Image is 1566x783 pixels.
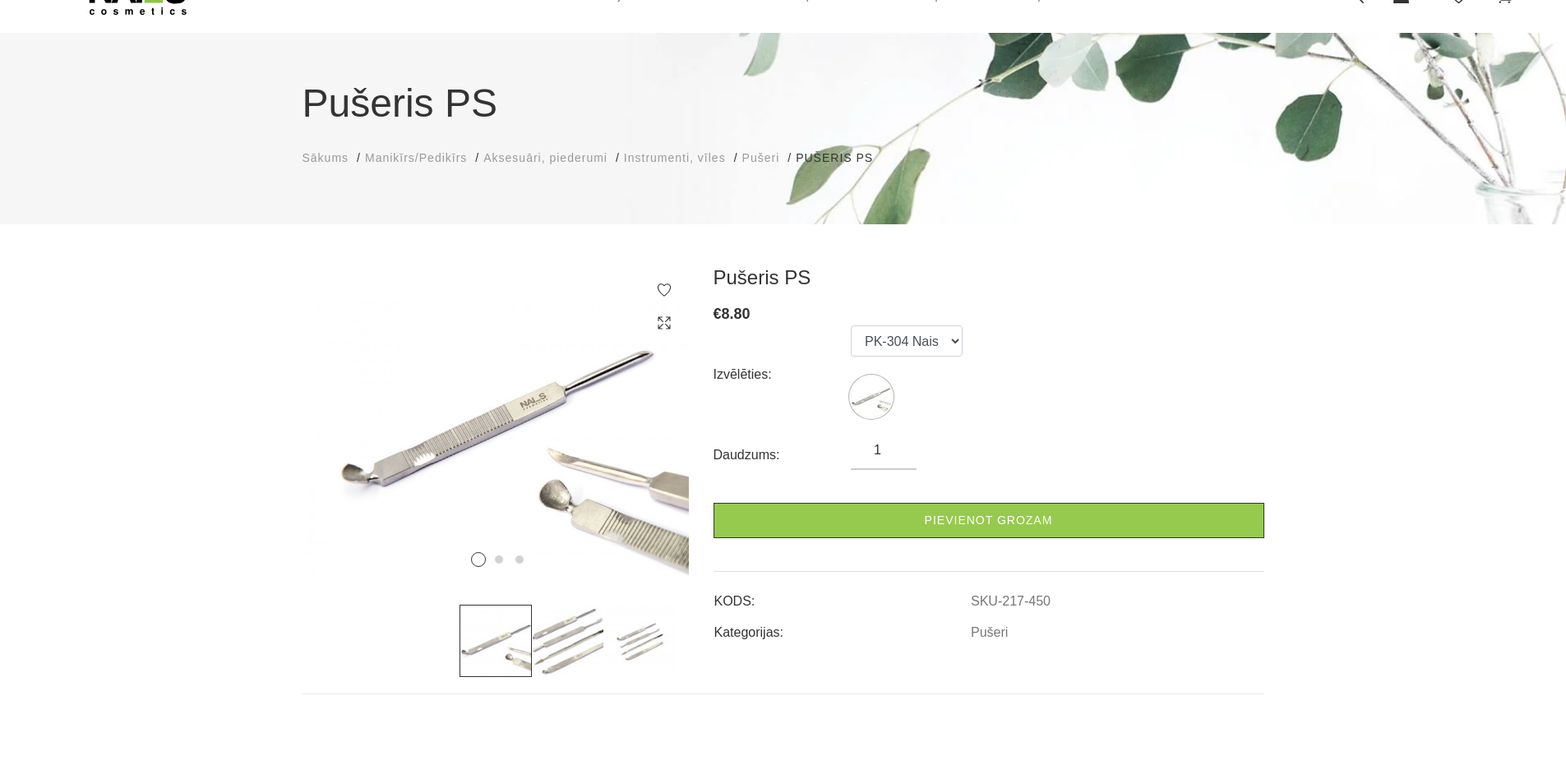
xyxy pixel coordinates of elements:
a: SKU-217-450 [971,594,1051,609]
a: Sākums [303,150,349,167]
td: KODS: [714,580,971,611]
a: Manikīrs/Pedikīrs [365,150,467,167]
img: ... [460,605,532,677]
td: Kategorijas: [714,611,971,643]
img: ... [851,376,892,417]
div: Izvēlēties: [714,362,852,388]
a: Pušeri [971,625,1008,640]
div: Daudzums: [714,442,852,468]
a: Pušeri [742,150,780,167]
span: € [714,306,722,322]
span: Pušeri [742,151,780,164]
a: Pievienot grozam [714,503,1264,538]
li: Pušeris PS [796,150,889,167]
span: Aksesuāri, piederumi [483,151,607,164]
img: ... [303,265,689,580]
img: ... [604,605,677,677]
span: Manikīrs/Pedikīrs [365,151,467,164]
h1: Pušeris PS [303,74,1264,133]
span: Instrumenti, vīles [624,151,726,164]
a: Instrumenti, vīles [624,150,726,167]
span: 8.80 [722,306,751,322]
a: Aksesuāri, piederumi [483,150,607,167]
span: Sākums [303,151,349,164]
button: 3 of 3 [515,555,524,564]
h3: Pušeris PS [714,265,1264,290]
button: 1 of 3 [471,552,486,567]
img: ... [532,605,604,677]
button: 2 of 3 [495,555,503,564]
